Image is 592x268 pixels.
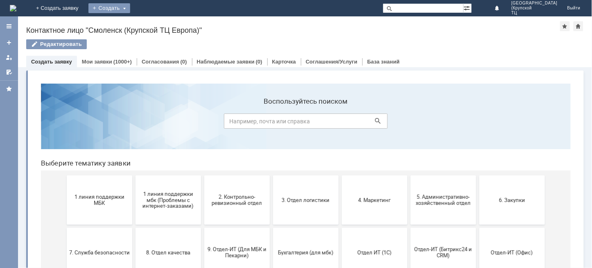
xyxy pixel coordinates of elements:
span: Отдел-ИТ (Битрикс24 и CRM) [379,169,439,182]
span: 2. Контрольно-ревизионный отдел [172,117,233,129]
a: Карточка [272,59,296,65]
a: Мои согласования [2,66,16,79]
span: Расширенный поиск [463,4,472,11]
span: 1 линия поддержки мбк (Проблемы с интернет-заказами) [104,114,164,132]
span: 9. Отдел-ИТ (Для МБК и Пекарни) [172,169,233,182]
label: Воспользуйтесь поиском [190,20,353,28]
button: Франчайзинг [101,203,167,252]
span: Франчайзинг [104,225,164,231]
span: Отдел ИТ (1С) [310,172,371,178]
span: 5. Административно-хозяйственный отдел [379,117,439,129]
span: 8. Отдел качества [104,172,164,178]
button: 7. Служба безопасности [32,151,98,200]
button: 6. Закупки [445,98,511,148]
button: 8. Отдел качества [101,151,167,200]
div: Добавить в избранное [560,21,570,31]
span: Это соглашение не активно! [172,222,233,234]
span: ТЦ [511,11,558,16]
button: Отдел-ИТ (Офис) [445,151,511,200]
button: Финансовый отдел [32,203,98,252]
button: 1 линия поддержки МБК [32,98,98,148]
img: logo [10,5,16,11]
a: Соглашения/Услуги [306,59,357,65]
button: не актуален [307,203,373,252]
span: [PERSON_NAME]. Услуги ИТ для МБК (оформляет L1) [241,218,302,237]
span: Отдел-ИТ (Офис) [447,172,508,178]
a: База знаний [367,59,400,65]
span: [GEOGRAPHIC_DATA] [511,1,558,6]
a: Наблюдаемые заявки [197,59,255,65]
div: Создать [88,3,130,13]
button: 3. Отдел логистики [239,98,304,148]
a: Перейти на домашнюю страницу [10,5,16,11]
button: Отдел ИТ (1С) [307,151,373,200]
span: Финансовый отдел [35,225,95,231]
span: 1 линия поддержки МБК [35,117,95,129]
input: Например, почта или справка [190,36,353,52]
span: не актуален [310,225,371,231]
span: (Крупской [511,6,558,11]
button: Отдел-ИТ (Битрикс24 и CRM) [376,151,442,200]
button: 9. Отдел-ИТ (Для МБК и Пекарни) [170,151,235,200]
div: Контактное лицо "Смоленск (Крупской ТЦ Европа)" [26,26,560,34]
button: 1 линия поддержки мбк (Проблемы с интернет-заказами) [101,98,167,148]
div: (0) [256,59,262,65]
button: Бухгалтерия (для мбк) [239,151,304,200]
a: Создать заявку [31,59,72,65]
span: Бухгалтерия (для мбк) [241,172,302,178]
a: Мои заявки [82,59,112,65]
div: (0) [181,59,187,65]
button: 5. Административно-хозяйственный отдел [376,98,442,148]
span: 7. Служба безопасности [35,172,95,178]
span: 3. Отдел логистики [241,120,302,126]
div: (1000+) [113,59,132,65]
span: 6. Закупки [447,120,508,126]
div: Сделать домашней страницей [574,21,583,31]
span: 4. Маркетинг [310,120,371,126]
button: 4. Маркетинг [307,98,373,148]
button: 2. Контрольно-ревизионный отдел [170,98,235,148]
button: Это соглашение не активно! [170,203,235,252]
a: Создать заявку [2,36,16,49]
a: Мои заявки [2,51,16,64]
button: [PERSON_NAME]. Услуги ИТ для МБК (оформляет L1) [239,203,304,252]
header: Выберите тематику заявки [7,82,536,90]
a: Согласования [142,59,179,65]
